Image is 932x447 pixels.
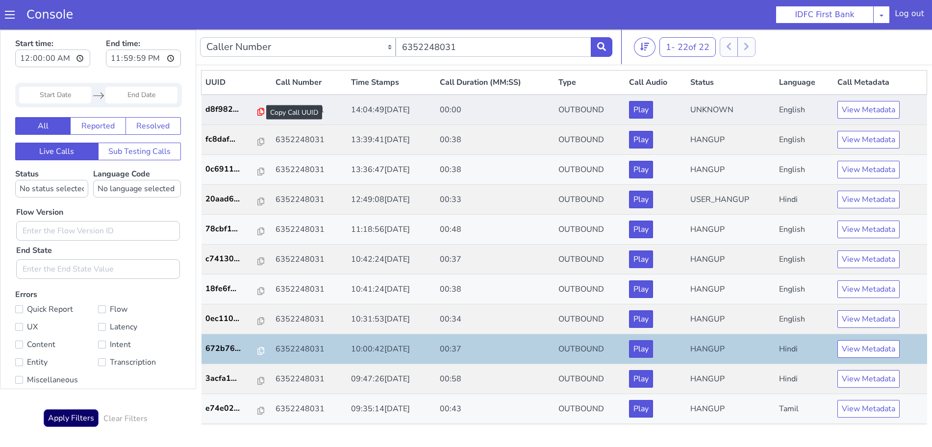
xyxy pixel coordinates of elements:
[554,365,626,395] td: OUTBOUND
[554,395,626,424] td: OUTBOUND
[837,281,900,298] button: View Metadata
[775,96,834,125] td: English
[272,245,347,275] td: 6352248031
[775,365,834,395] td: Tamil
[98,291,181,304] label: Latency
[436,335,554,365] td: 00:58
[686,335,775,365] td: HANGUP
[629,311,653,328] button: Play
[205,194,258,205] p: 78cbf1...
[436,65,554,96] td: 00:00
[436,41,554,66] th: Call Duration (MM:SS)
[775,395,834,424] td: English
[93,139,181,168] label: Language Code
[205,134,268,146] a: 0c6911...
[347,395,436,424] td: 09:18:03[DATE]
[436,215,554,245] td: 00:37
[347,65,436,96] td: 14:04:49[DATE]
[15,260,181,359] label: Errors
[15,308,98,322] label: Content
[272,275,347,305] td: 6352248031
[686,215,775,245] td: HANGUP
[70,88,126,105] button: Reported
[833,41,927,66] th: Call Metadata
[205,223,258,235] p: c74130...
[272,215,347,245] td: 6352248031
[775,41,834,66] th: Language
[93,150,181,168] select: Language Code
[554,155,626,185] td: OUTBOUND
[837,371,900,388] button: View Metadata
[436,155,554,185] td: 00:33
[837,221,900,239] button: View Metadata
[272,155,347,185] td: 6352248031
[629,251,653,269] button: Play
[272,305,347,335] td: 6352248031
[347,335,436,365] td: 09:47:26[DATE]
[678,12,709,24] span: 22 of 22
[775,185,834,215] td: English
[15,88,71,105] button: All
[629,341,653,358] button: Play
[554,41,626,66] th: Type
[686,125,775,155] td: HANGUP
[272,125,347,155] td: 6352248031
[436,305,554,335] td: 00:37
[205,343,268,355] a: 3acfa1...
[625,41,686,66] th: Call Audio
[686,41,775,66] th: Status
[629,371,653,388] button: Play
[16,192,180,211] input: Enter the Flow Version ID
[205,164,268,175] a: 20aad6...
[15,150,88,168] select: Status
[347,275,436,305] td: 10:31:53[DATE]
[205,313,268,325] a: 672b76...
[205,134,258,146] p: 0c6911...
[272,335,347,365] td: 6352248031
[686,245,775,275] td: HANGUP
[272,65,347,96] td: 6352248031
[106,5,181,41] label: End time:
[686,65,775,96] td: UNKNOWN
[436,275,554,305] td: 00:34
[686,96,775,125] td: HANGUP
[554,215,626,245] td: OUTBOUND
[686,305,775,335] td: HANGUP
[15,139,88,168] label: Status
[554,185,626,215] td: OUTBOUND
[775,215,834,245] td: English
[686,395,775,424] td: HANGUP
[629,221,653,239] button: Play
[105,57,177,74] input: End Date
[98,113,181,131] button: Sub Testing Calls
[15,20,90,38] input: Start time:
[775,155,834,185] td: Hindi
[44,380,99,397] button: Apply Filters
[205,74,268,86] a: d8f982...
[16,177,63,189] label: Flow Version
[436,125,554,155] td: 00:38
[686,155,775,185] td: USER_HANGUP
[205,223,268,235] a: c74130...
[15,8,85,22] a: Console
[686,185,775,215] td: HANGUP
[686,275,775,305] td: HANGUP
[205,164,258,175] p: 20aad6...
[629,161,653,179] button: Play
[629,101,653,119] button: Play
[347,41,436,66] th: Time Stamps
[205,253,258,265] p: 18fe6f...
[347,215,436,245] td: 10:42:24[DATE]
[347,185,436,215] td: 11:18:56[DATE]
[629,131,653,149] button: Play
[106,20,181,38] input: End time:
[554,305,626,335] td: OUTBOUND
[775,335,834,365] td: Hindi
[837,101,900,119] button: View Metadata
[205,373,258,385] p: e74e02...
[205,253,268,265] a: 18fe6f...
[837,251,900,269] button: View Metadata
[272,185,347,215] td: 6352248031
[15,344,98,357] label: Miscellaneous
[15,326,98,340] label: Entity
